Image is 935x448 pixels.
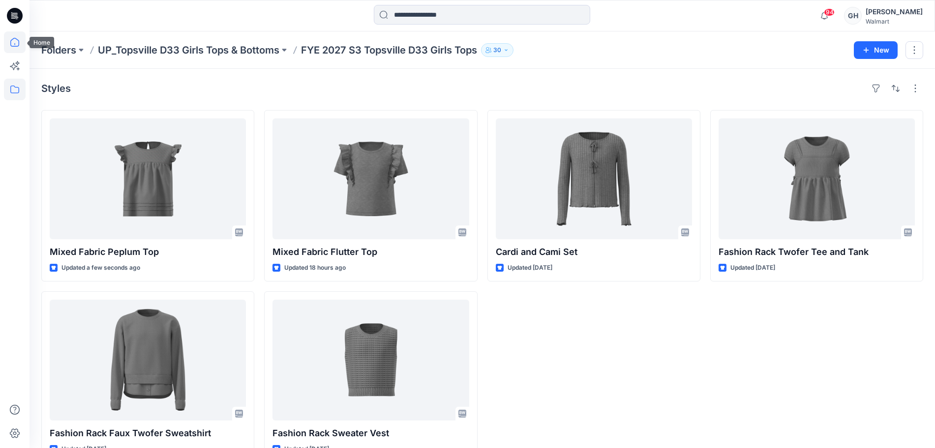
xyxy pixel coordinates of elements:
[824,8,835,16] span: 94
[493,45,501,56] p: 30
[854,41,898,59] button: New
[730,263,775,273] p: Updated [DATE]
[719,118,915,239] a: Fashion Rack Twofer Tee and Tank
[496,245,692,259] p: Cardi and Cami Set
[508,263,552,273] p: Updated [DATE]
[844,7,862,25] div: GH
[61,263,140,273] p: Updated a few seconds ago
[284,263,346,273] p: Updated 18 hours ago
[866,6,923,18] div: [PERSON_NAME]
[50,245,246,259] p: Mixed Fabric Peplum Top
[866,18,923,25] div: Walmart
[50,300,246,420] a: Fashion Rack Faux Twofer Sweatshirt
[301,43,477,57] p: FYE 2027 S3 Topsville D33 Girls Tops
[719,245,915,259] p: Fashion Rack Twofer Tee and Tank
[272,426,469,440] p: Fashion Rack Sweater Vest
[272,245,469,259] p: Mixed Fabric Flutter Top
[272,300,469,420] a: Fashion Rack Sweater Vest
[41,83,71,94] h4: Styles
[41,43,76,57] a: Folders
[481,43,513,57] button: 30
[496,118,692,239] a: Cardi and Cami Set
[98,43,279,57] a: UP_Topsville D33 Girls Tops & Bottoms
[272,118,469,239] a: Mixed Fabric Flutter Top
[50,426,246,440] p: Fashion Rack Faux Twofer Sweatshirt
[50,118,246,239] a: Mixed Fabric Peplum Top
